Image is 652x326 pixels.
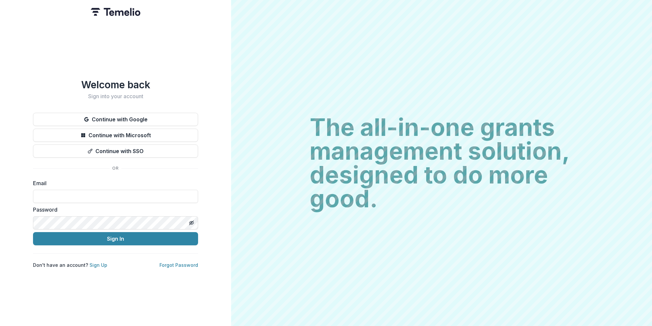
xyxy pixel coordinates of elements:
[33,232,198,245] button: Sign In
[33,144,198,158] button: Continue with SSO
[33,93,198,100] h2: Sign into your account
[33,79,198,91] h1: Welcome back
[33,179,194,187] label: Email
[33,129,198,142] button: Continue with Microsoft
[186,218,197,228] button: Toggle password visibility
[159,262,198,268] a: Forgot Password
[91,8,140,16] img: Temelio
[33,262,107,268] p: Don't have an account?
[33,206,194,214] label: Password
[33,113,198,126] button: Continue with Google
[89,262,107,268] a: Sign Up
